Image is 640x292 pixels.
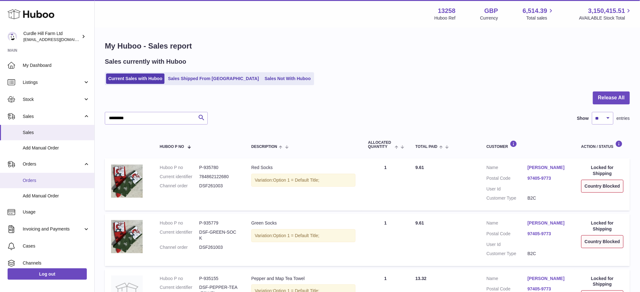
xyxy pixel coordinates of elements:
[438,7,456,15] strong: 13258
[23,96,83,102] span: Stock
[523,7,555,21] a: 6,514.39 Total sales
[579,15,632,21] span: AVAILABLE Stock Total
[484,7,498,15] strong: GBP
[526,15,554,21] span: Total sales
[23,178,90,184] span: Orders
[23,243,90,249] span: Cases
[579,7,632,21] a: 3,150,415.51 AVAILABLE Stock Total
[23,145,90,151] span: Add Manual Order
[23,31,80,43] div: Curdle Hill Farm Ltd
[588,7,625,15] span: 3,150,415.51
[23,161,83,167] span: Orders
[523,7,547,15] span: 6,514.39
[23,193,90,199] span: Add Manual Order
[23,130,90,136] span: Sales
[23,79,83,85] span: Listings
[8,268,87,280] a: Log out
[23,62,90,68] span: My Dashboard
[23,260,90,266] span: Channels
[23,226,83,232] span: Invoicing and Payments
[434,15,456,21] div: Huboo Ref
[23,37,93,42] span: [EMAIL_ADDRESS][DOMAIN_NAME]
[8,32,17,41] img: internalAdmin-13258@internal.huboo.com
[23,209,90,215] span: Usage
[480,15,498,21] div: Currency
[23,114,83,120] span: Sales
